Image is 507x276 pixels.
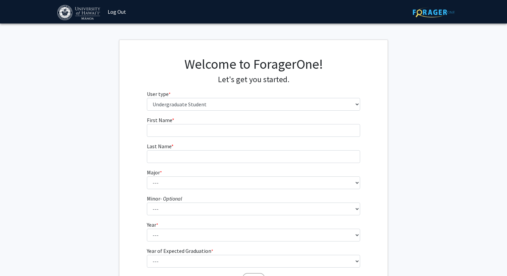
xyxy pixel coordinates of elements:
h4: Let's get you started. [147,75,360,85]
label: Year [147,221,158,229]
label: Year of Expected Graduation [147,247,213,255]
span: Last Name [147,143,171,150]
i: - Optional [160,195,182,202]
span: First Name [147,117,172,123]
img: ForagerOne Logo [413,7,455,17]
label: User type [147,90,171,98]
img: University of Hawaiʻi at Mānoa Logo [57,5,102,20]
h1: Welcome to ForagerOne! [147,56,360,72]
iframe: Chat [5,246,29,271]
label: Minor [147,195,182,203]
label: Major [147,168,162,176]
